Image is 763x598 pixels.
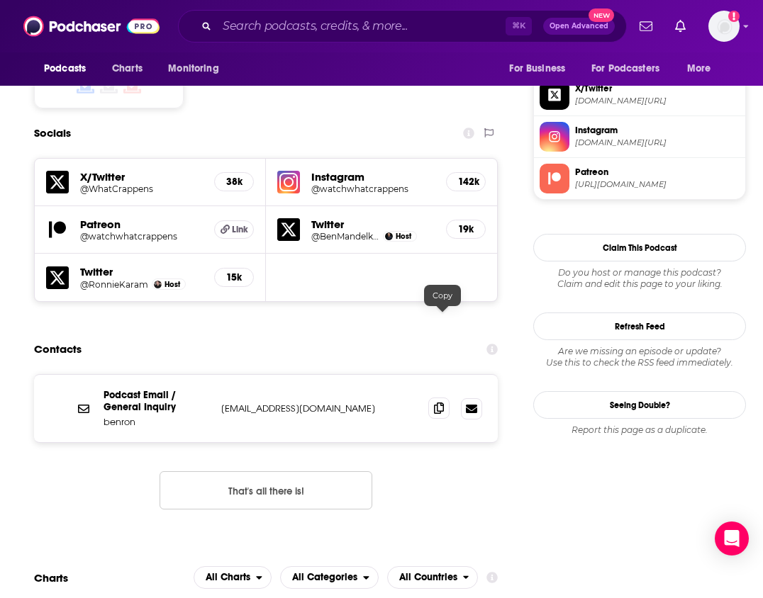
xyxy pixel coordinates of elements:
[194,566,272,589] button: open menu
[458,223,474,235] h5: 19k
[34,55,104,82] button: open menu
[34,571,68,585] h2: Charts
[540,164,740,193] a: Patreon[URL][DOMAIN_NAME]
[634,14,658,38] a: Show notifications dropdown
[280,566,379,589] button: open menu
[728,11,740,22] svg: Add a profile image
[112,59,143,79] span: Charts
[424,285,461,306] div: Copy
[506,17,532,35] span: ⌘ K
[387,566,479,589] button: open menu
[669,14,691,38] a: Show notifications dropdown
[292,572,357,582] span: All Categories
[232,224,248,235] span: Link
[509,59,565,79] span: For Business
[708,11,740,42] img: User Profile
[575,82,740,95] span: X/Twitter
[80,279,148,290] a: @RonnieKaram
[311,218,435,231] h5: Twitter
[533,234,746,261] button: Claim This Podcast
[80,184,203,194] a: @WhatCrappens
[280,566,379,589] h2: Categories
[23,13,160,40] img: Podchaser - Follow, Share and Rate Podcasts
[311,170,435,184] h5: Instagram
[708,11,740,42] button: Show profile menu
[687,59,711,79] span: More
[165,280,180,289] span: Host
[543,18,615,35] button: Open AdvancedNew
[311,231,379,242] a: @BenMandelker
[206,572,250,582] span: All Charts
[168,59,218,79] span: Monitoring
[533,391,746,419] a: Seeing Double?
[311,184,435,194] a: @watchwhatcrappens
[458,176,474,188] h5: 142k
[158,55,237,82] button: open menu
[589,9,614,22] span: New
[387,566,479,589] h2: Countries
[226,271,242,283] h5: 15k
[399,572,457,582] span: All Countries
[154,281,162,288] img: Ronnie Karam
[575,179,740,190] span: https://www.patreon.com/watchwhatcrappens
[533,424,746,436] div: Report this page as a duplicate.
[575,96,740,106] span: twitter.com/WhatCrappens
[104,416,210,428] p: benron
[214,220,254,239] a: Link
[34,120,71,147] h2: Socials
[533,312,746,340] button: Refresh Feed
[104,389,210,413] p: Podcast Email / General Inquiry
[277,171,300,193] img: iconImage
[582,55,680,82] button: open menu
[533,267,746,290] div: Claim and edit this page to your liking.
[217,15,506,38] input: Search podcasts, credits, & more...
[533,346,746,368] div: Are we missing an episode or update? Use this to check the RSS feed immediately.
[103,55,151,82] a: Charts
[708,11,740,42] span: Logged in as AirwaveMedia
[533,267,746,278] span: Do you host or manage this podcast?
[540,122,740,152] a: Instagram[DOMAIN_NAME][URL]
[194,566,272,589] h2: Platforms
[575,137,740,148] span: instagram.com/watchwhatcrappens
[226,176,242,188] h5: 38k
[575,166,740,179] span: Patreon
[591,59,659,79] span: For Podcasters
[160,471,372,509] button: Nothing here.
[80,231,203,242] a: @watchwhatcrappens
[80,218,203,231] h5: Patreon
[677,55,729,82] button: open menu
[80,265,203,278] h5: Twitter
[34,336,82,363] h2: Contacts
[385,232,393,240] img: Ben Mandelker
[715,521,749,555] div: Open Intercom Messenger
[540,80,740,110] a: X/Twitter[DOMAIN_NAME][URL]
[221,402,409,414] p: [EMAIL_ADDRESS][DOMAIN_NAME]
[80,170,203,184] h5: X/Twitter
[499,55,583,82] button: open menu
[44,59,86,79] span: Podcasts
[575,124,740,137] span: Instagram
[178,10,627,43] div: Search podcasts, credits, & more...
[396,232,411,241] span: Host
[550,23,608,30] span: Open Advanced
